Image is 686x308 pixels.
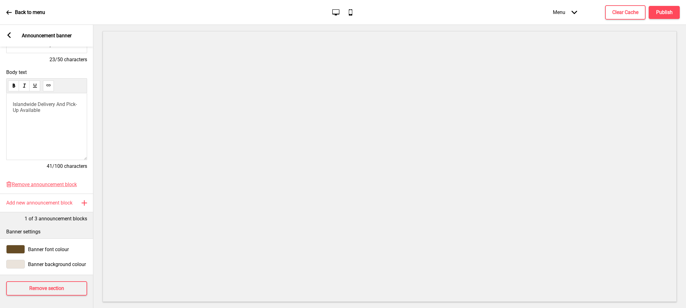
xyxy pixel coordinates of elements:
span: Banner font colour [28,246,69,252]
button: italic [19,80,30,91]
div: Banner font colour [6,245,87,254]
span: Banner background colour [28,261,86,267]
button: bold [8,80,19,91]
button: underline [29,80,40,91]
a: Back to menu [6,4,45,21]
span: 41/100 characters [47,163,87,169]
button: link [43,80,54,91]
p: Announcement banner [22,32,72,39]
button: Publish [649,6,680,19]
span: Islandwide Delivery And Pick-Up Available [13,101,77,113]
p: Banner settings [6,228,87,235]
h4: Clear Cache [612,9,638,16]
button: Remove section [6,281,87,296]
h4: Add new announcement block [6,200,72,206]
button: Clear Cache [605,5,646,20]
div: Menu [547,3,583,21]
h4: Remove section [29,285,64,292]
h4: Publish [656,9,673,16]
p: Back to menu [15,9,45,16]
div: Banner background colour [6,260,87,269]
h4: 23/50 characters [6,56,87,63]
span: Remove announcement block [12,182,77,187]
span: Body text [6,69,87,75]
p: 1 of 3 announcement blocks [25,215,87,222]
